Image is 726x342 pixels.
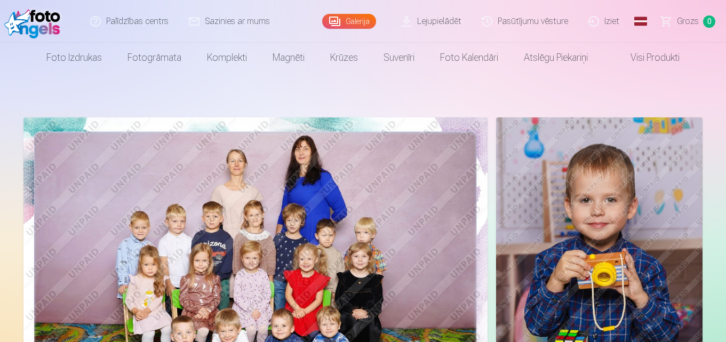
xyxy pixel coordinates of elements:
[427,43,511,73] a: Foto kalendāri
[260,43,317,73] a: Magnēti
[4,4,66,38] img: /fa1
[601,43,692,73] a: Visi produkti
[677,15,699,28] span: Grozs
[511,43,601,73] a: Atslēgu piekariņi
[194,43,260,73] a: Komplekti
[703,15,715,28] span: 0
[317,43,371,73] a: Krūzes
[322,14,376,29] a: Galerija
[115,43,194,73] a: Fotogrāmata
[371,43,427,73] a: Suvenīri
[34,43,115,73] a: Foto izdrukas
